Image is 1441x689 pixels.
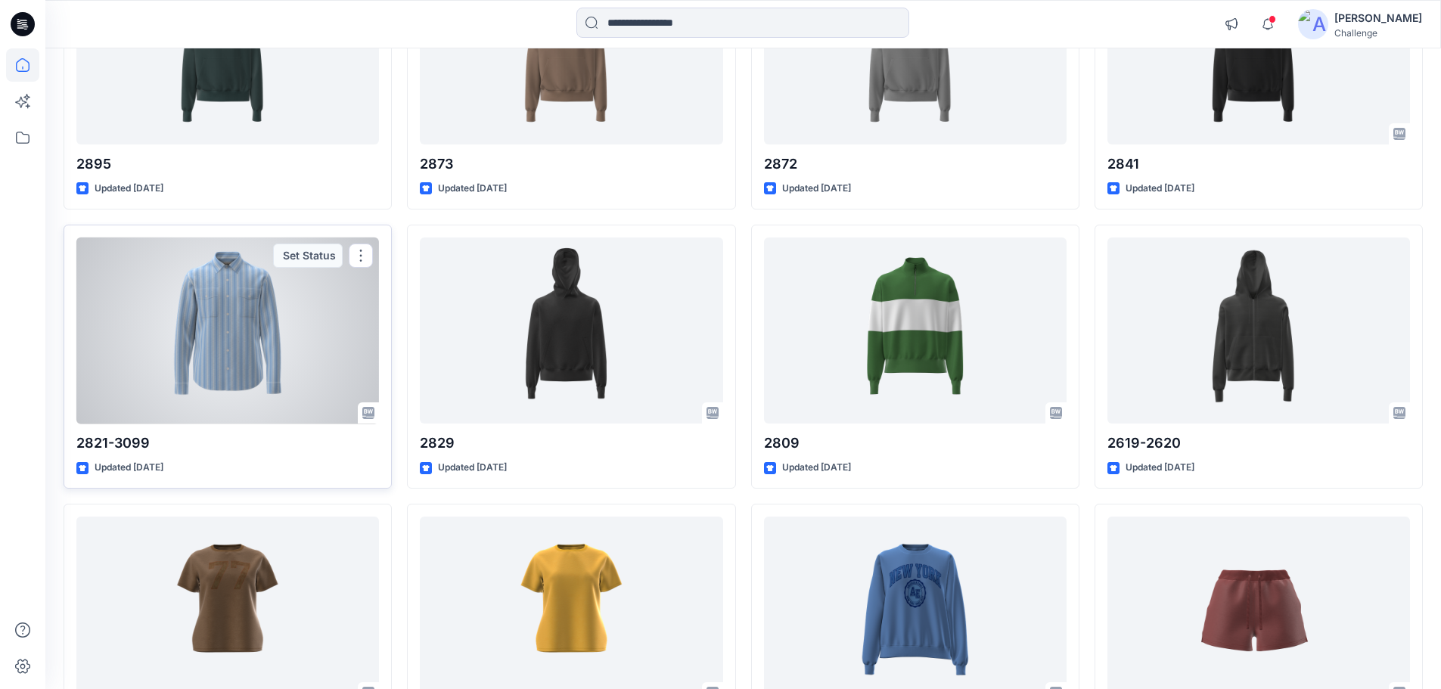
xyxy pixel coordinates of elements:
[782,460,851,476] p: Updated [DATE]
[420,154,722,175] p: 2873
[764,237,1067,424] a: 2809
[764,433,1067,454] p: 2809
[438,181,507,197] p: Updated [DATE]
[420,237,722,424] a: 2829
[438,460,507,476] p: Updated [DATE]
[1334,27,1422,39] div: Challenge
[1334,9,1422,27] div: [PERSON_NAME]
[1107,433,1410,454] p: 2619-2620
[764,154,1067,175] p: 2872
[76,237,379,424] a: 2821-3099
[1126,181,1194,197] p: Updated [DATE]
[76,154,379,175] p: 2895
[1107,237,1410,424] a: 2619-2620
[1126,460,1194,476] p: Updated [DATE]
[782,181,851,197] p: Updated [DATE]
[420,433,722,454] p: 2829
[95,181,163,197] p: Updated [DATE]
[95,460,163,476] p: Updated [DATE]
[1298,9,1328,39] img: avatar
[1107,154,1410,175] p: 2841
[76,433,379,454] p: 2821-3099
